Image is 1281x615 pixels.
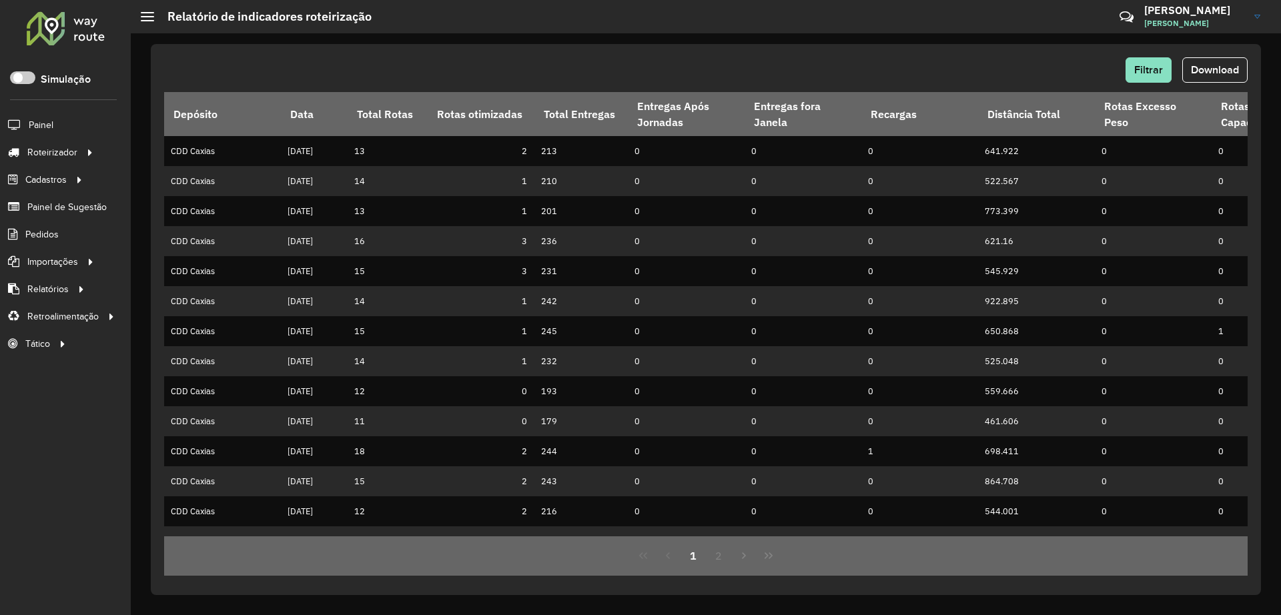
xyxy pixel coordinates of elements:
td: 242 [534,286,628,316]
th: Data [281,92,348,136]
td: CDD Caxias [164,436,281,466]
h3: [PERSON_NAME] [1144,4,1244,17]
td: 193 [534,376,628,406]
td: CDD Caxias [164,406,281,436]
td: 12 [348,496,428,526]
span: Download [1191,64,1239,75]
span: Roteirizador [27,145,77,159]
button: 1 [681,543,706,568]
span: Cadastros [25,173,67,187]
td: CDD Caxias [164,166,281,196]
td: [DATE] [281,376,348,406]
td: 0 [745,526,861,556]
td: 544.001 [978,496,1095,526]
td: 216 [534,496,628,526]
th: Entregas Após Jornadas [628,92,745,136]
span: Pedidos [25,227,59,241]
td: CDD Caxias [164,286,281,316]
td: 236 [534,226,628,256]
td: 11 [348,406,428,436]
td: CDD Caxias [164,376,281,406]
span: Filtrar [1134,64,1163,75]
td: 18 [348,436,428,466]
td: [DATE] [281,496,348,526]
td: [DATE] [281,526,348,556]
td: 3 [428,226,534,256]
td: 2 [428,496,534,526]
td: 0 [628,166,745,196]
td: 0 [745,406,861,436]
td: CDD Caxias [164,466,281,496]
th: Rotas Excesso Peso [1095,92,1212,136]
td: 0 [861,316,978,346]
td: [DATE] [281,136,348,166]
td: 2 [428,466,534,496]
th: Entregas fora Janela [745,92,861,136]
td: 864.708 [978,466,1095,496]
td: 650.868 [978,316,1095,346]
button: Download [1182,57,1248,83]
td: 922.895 [978,286,1095,316]
td: 1 [428,346,534,376]
td: 1 [428,196,534,226]
td: 1 [861,436,978,466]
td: 0 [861,256,978,286]
td: [DATE] [281,286,348,316]
td: 0 [1095,136,1212,166]
td: 0 [745,496,861,526]
td: CDD Caxias [164,526,281,556]
td: 213 [534,136,628,166]
td: 231 [534,256,628,286]
td: [DATE] [281,256,348,286]
td: 0 [628,496,745,526]
a: Contato Rápido [1112,3,1141,31]
td: 461.606 [978,406,1095,436]
td: 13 [348,136,428,166]
td: 0 [1095,196,1212,226]
td: 0 [628,436,745,466]
td: 0 [745,226,861,256]
td: 0 [745,466,861,496]
td: 773.399 [978,196,1095,226]
td: 14 [348,286,428,316]
td: 2 [428,526,534,556]
td: CDD Caxias [164,496,281,526]
td: 0 [861,526,978,556]
td: 0 [745,286,861,316]
td: CDD Caxias [164,316,281,346]
td: [DATE] [281,316,348,346]
button: Next Page [731,543,757,568]
td: 15 [348,256,428,286]
td: 245 [534,316,628,346]
td: 0 [745,166,861,196]
th: Total Entregas [534,92,628,136]
th: Depósito [164,92,281,136]
td: 201 [534,196,628,226]
td: 14 [348,346,428,376]
span: Tático [25,337,50,351]
td: 213 [534,526,628,556]
td: [DATE] [281,436,348,466]
td: 0 [628,376,745,406]
td: 0 [628,226,745,256]
th: Total Rotas [348,92,428,136]
td: [DATE] [281,166,348,196]
td: 179 [534,406,628,436]
td: 12 [348,376,428,406]
td: 0 [1095,166,1212,196]
td: 0 [1095,376,1212,406]
td: 0 [861,376,978,406]
td: 0 [861,196,978,226]
td: 0 [745,346,861,376]
span: Importações [27,255,78,269]
td: 12 [348,526,428,556]
td: 641.922 [978,136,1095,166]
th: Rotas otimizadas [428,92,534,136]
td: 1 [428,316,534,346]
td: 16 [348,226,428,256]
td: 15 [348,316,428,346]
button: Filtrar [1126,57,1172,83]
td: 244 [534,436,628,466]
td: 232 [534,346,628,376]
td: 0 [1095,286,1212,316]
